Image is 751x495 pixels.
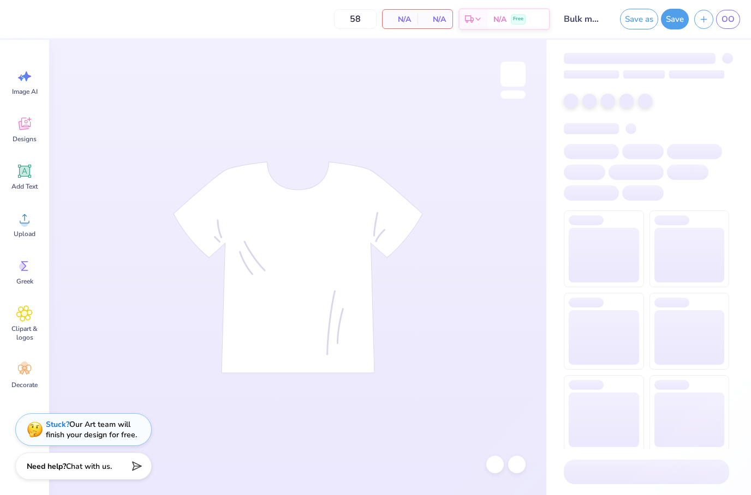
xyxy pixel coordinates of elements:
[620,9,658,29] button: Save as
[12,87,38,96] span: Image AI
[493,14,506,25] span: N/A
[46,419,69,430] strong: Stuck?
[389,14,411,25] span: N/A
[16,277,33,286] span: Greek
[11,381,38,389] span: Decorate
[173,161,423,373] img: tee-skeleton.svg
[46,419,137,440] div: Our Art team will finish your design for free.
[14,230,35,238] span: Upload
[424,14,446,25] span: N/A
[11,182,38,191] span: Add Text
[722,13,735,26] span: OO
[661,9,689,29] button: Save
[13,135,37,143] span: Designs
[513,15,523,23] span: Free
[66,461,112,472] span: Chat with us.
[556,8,609,30] input: Untitled Design
[716,10,740,29] a: OO
[334,9,377,29] input: – –
[27,461,66,472] strong: Need help?
[7,324,43,342] span: Clipart & logos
